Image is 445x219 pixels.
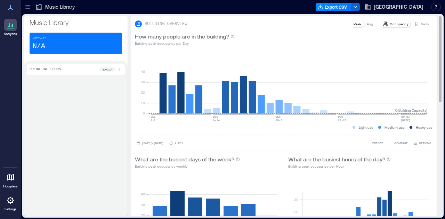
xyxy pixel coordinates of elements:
p: BUILDING OVERVIEW [145,21,187,27]
p: Building peak occupancy per Hour [288,163,391,169]
tspan: 10 [141,101,145,105]
text: 22-28 [338,119,346,122]
p: Music Library [45,3,75,10]
tspan: 0 [143,111,145,115]
p: Occupancy [390,21,408,27]
a: Settings [2,192,19,213]
tspan: 30 [141,203,145,207]
tspan: 30 [294,197,298,202]
tspan: 30 [141,80,145,84]
p: Avg [367,21,373,27]
span: EXPORT [372,141,383,145]
text: DEC [276,115,281,118]
p: N/A [33,41,45,51]
span: OPTIONS [419,141,431,145]
p: What are the busiest days of the week? [135,155,234,163]
button: [GEOGRAPHIC_DATA] [363,1,426,12]
text: 1-7 [151,119,156,122]
p: 8a - 12a [103,67,112,71]
p: Peak [354,21,361,27]
p: Settings [5,207,16,211]
a: Analytics [2,17,19,38]
text: DEC [151,115,156,118]
p: What are the busiest hours of the day? [288,155,385,163]
text: 15-21 [276,119,284,122]
text: DEC [213,115,218,118]
p: Floorplans [3,184,18,188]
text: 8-14 [213,119,220,122]
text: DEC [338,115,343,118]
span: COMPARE [394,141,408,145]
span: [GEOGRAPHIC_DATA] [374,3,423,10]
tspan: 40 [141,192,145,196]
p: 1 Day [175,141,183,145]
tspan: 20 [141,90,145,94]
p: Light use [359,125,373,130]
p: Operating Hours [30,67,61,72]
p: Analytics [4,32,17,36]
p: How many people are in the building? [135,32,229,41]
tspan: 40 [141,69,145,74]
span: [DATE] - [DATE] [142,142,163,145]
p: Capacity [33,36,46,40]
tspan: 20 [141,213,145,217]
button: OPTIONS [412,140,432,146]
button: Export CSV [316,3,351,11]
text: [DATE] [400,119,411,122]
p: Heavy use [416,125,432,130]
button: EXPORT [365,140,385,146]
button: [DATE]-[DATE] [135,140,165,146]
p: Medium use [385,125,405,130]
p: Building peak occupancy per Day [135,41,235,46]
p: Building peak occupancy weekly [135,163,240,169]
p: Music Library [30,17,122,27]
text: [DATE] [400,115,411,118]
button: COMPARE [387,140,409,146]
tspan: 20 [294,210,298,214]
a: Floorplans [1,169,20,191]
p: Visits [421,21,429,27]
